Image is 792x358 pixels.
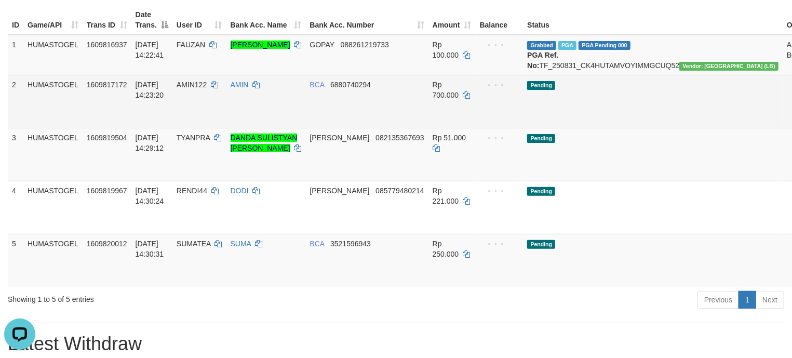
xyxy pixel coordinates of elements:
a: [PERSON_NAME] [231,41,290,49]
span: Rp 700.000 [433,81,459,99]
td: HUMASTOGEL [23,35,83,75]
td: HUMASTOGEL [23,181,83,234]
th: Date Trans.: activate to sort column descending [131,5,172,35]
span: Copy 082135367693 to clipboard [375,134,424,142]
span: 1609819504 [87,134,127,142]
td: 5 [8,234,23,287]
span: GOPAY [310,41,334,49]
span: [DATE] 14:29:12 [136,134,164,152]
span: RENDI44 [177,187,207,195]
th: Bank Acc. Number: activate to sort column ascending [305,5,428,35]
span: 1609820012 [87,240,127,248]
td: TF_250831_CK4HUTAMVOYIMMGCUQ52 [523,35,783,75]
span: PGA Pending [579,41,630,50]
th: Amount: activate to sort column ascending [428,5,476,35]
span: Pending [527,81,555,90]
span: BCA [310,240,324,248]
b: PGA Ref. No: [527,51,558,70]
span: [PERSON_NAME] [310,187,369,195]
a: DANDA SULISTYAN [PERSON_NAME] [231,134,298,152]
div: - - - [480,79,519,90]
th: User ID: activate to sort column ascending [172,5,226,35]
span: [DATE] 14:23:20 [136,81,164,99]
a: 1 [739,291,756,309]
span: BCA [310,81,324,89]
span: [DATE] 14:30:24 [136,187,164,205]
span: Rp 221.000 [433,187,459,205]
a: DODI [231,187,249,195]
th: Trans ID: activate to sort column ascending [83,5,131,35]
span: Marked by bqhpaujal [558,41,576,50]
span: FAUZAN [177,41,205,49]
span: Pending [527,240,555,249]
div: - - - [480,238,519,249]
span: Grabbed [527,41,556,50]
span: SUMATEA [177,240,211,248]
span: AMIN122 [177,81,207,89]
td: HUMASTOGEL [23,234,83,287]
div: - - - [480,39,519,50]
th: ID [8,5,23,35]
span: Pending [527,187,555,196]
td: HUMASTOGEL [23,75,83,128]
div: Showing 1 to 5 of 5 entries [8,290,322,304]
div: - - - [480,185,519,196]
a: AMIN [231,81,249,89]
td: HUMASTOGEL [23,128,83,181]
div: - - - [480,132,519,143]
td: 3 [8,128,23,181]
td: 4 [8,181,23,234]
a: Previous [697,291,739,309]
span: [PERSON_NAME] [310,134,369,142]
span: Rp 250.000 [433,240,459,258]
td: 1 [8,35,23,75]
span: Vendor URL: https://dashboard.q2checkout.com/secure [679,62,778,71]
span: Copy 088261219733 to clipboard [341,41,389,49]
span: Copy 3521596943 to clipboard [330,240,371,248]
span: 1609816937 [87,41,127,49]
span: [DATE] 14:30:31 [136,240,164,258]
span: Pending [527,134,555,143]
td: 2 [8,75,23,128]
span: Copy 6880740294 to clipboard [330,81,371,89]
span: Rp 100.000 [433,41,459,59]
th: Bank Acc. Name: activate to sort column ascending [226,5,306,35]
a: Next [756,291,784,309]
span: TYANPRA [177,134,210,142]
a: SUMA [231,240,251,248]
span: [DATE] 14:22:41 [136,41,164,59]
h1: Latest Withdraw [8,334,784,354]
button: Open LiveChat chat widget [4,4,35,35]
span: 1609819967 [87,187,127,195]
span: 1609817172 [87,81,127,89]
span: Rp 51.000 [433,134,466,142]
span: Copy 085779480214 to clipboard [375,187,424,195]
th: Game/API: activate to sort column ascending [23,5,83,35]
th: Balance [476,5,523,35]
th: Status [523,5,783,35]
